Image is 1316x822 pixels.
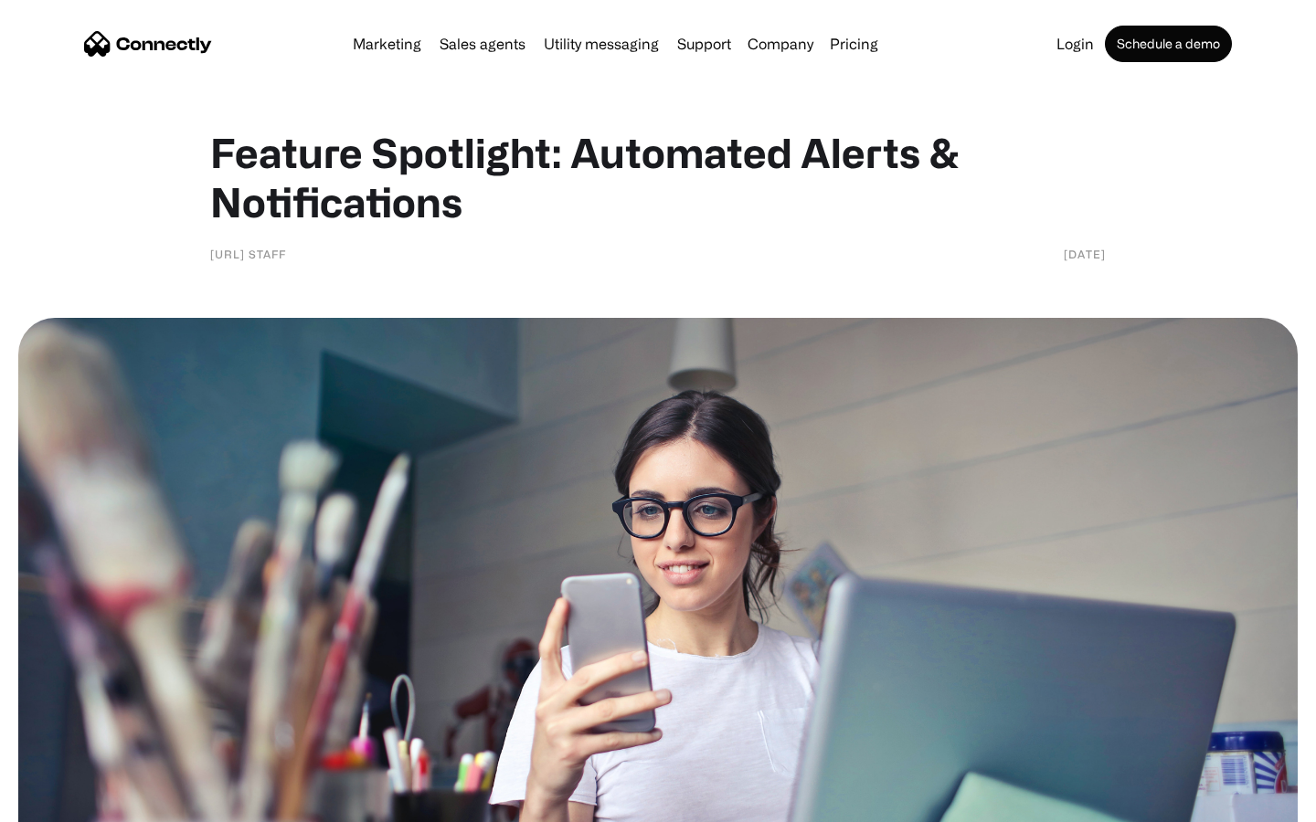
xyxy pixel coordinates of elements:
a: Pricing [822,37,886,51]
a: Support [670,37,738,51]
a: Utility messaging [536,37,666,51]
a: Marketing [345,37,429,51]
a: Login [1049,37,1101,51]
div: [URL] staff [210,245,286,263]
a: Sales agents [432,37,533,51]
h1: Feature Spotlight: Automated Alerts & Notifications [210,128,1106,227]
aside: Language selected: English [18,790,110,816]
div: [DATE] [1064,245,1106,263]
div: Company [748,31,813,57]
ul: Language list [37,790,110,816]
a: Schedule a demo [1105,26,1232,62]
